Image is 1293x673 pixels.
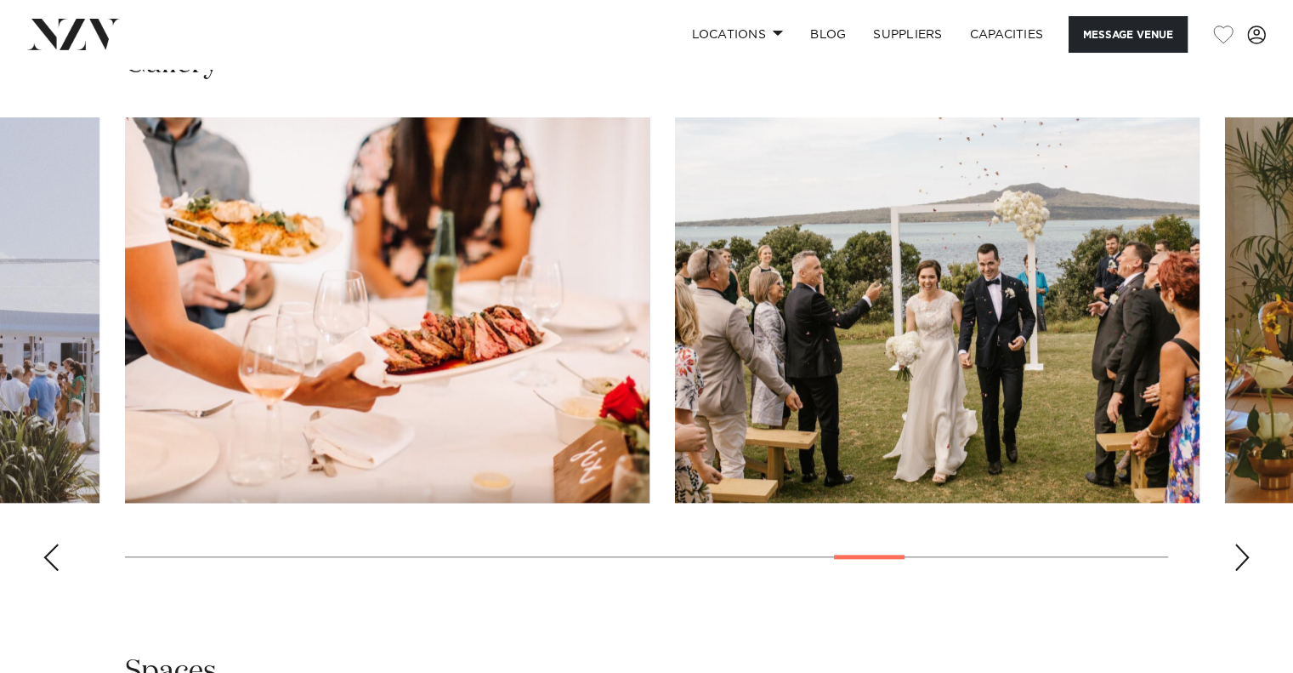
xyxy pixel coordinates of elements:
a: BLOG [797,16,859,53]
swiper-slide: 21 / 28 [675,117,1199,503]
button: Message Venue [1069,16,1188,53]
a: Capacities [956,16,1058,53]
swiper-slide: 20 / 28 [125,117,649,503]
a: SUPPLIERS [859,16,956,53]
img: nzv-logo.png [27,19,120,49]
a: Locations [678,16,797,53]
